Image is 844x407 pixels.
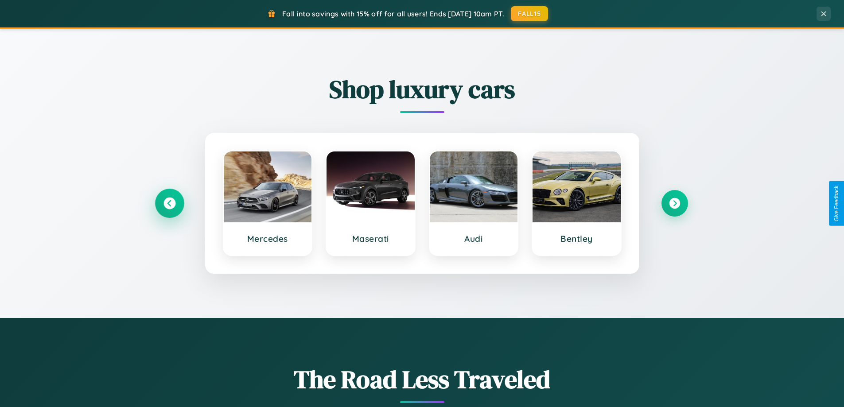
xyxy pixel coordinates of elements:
[833,186,840,221] div: Give Feedback
[233,233,303,244] h3: Mercedes
[439,233,509,244] h3: Audi
[541,233,612,244] h3: Bentley
[156,72,688,106] h2: Shop luxury cars
[511,6,548,21] button: FALL15
[282,9,504,18] span: Fall into savings with 15% off for all users! Ends [DATE] 10am PT.
[156,362,688,396] h1: The Road Less Traveled
[335,233,406,244] h3: Maserati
